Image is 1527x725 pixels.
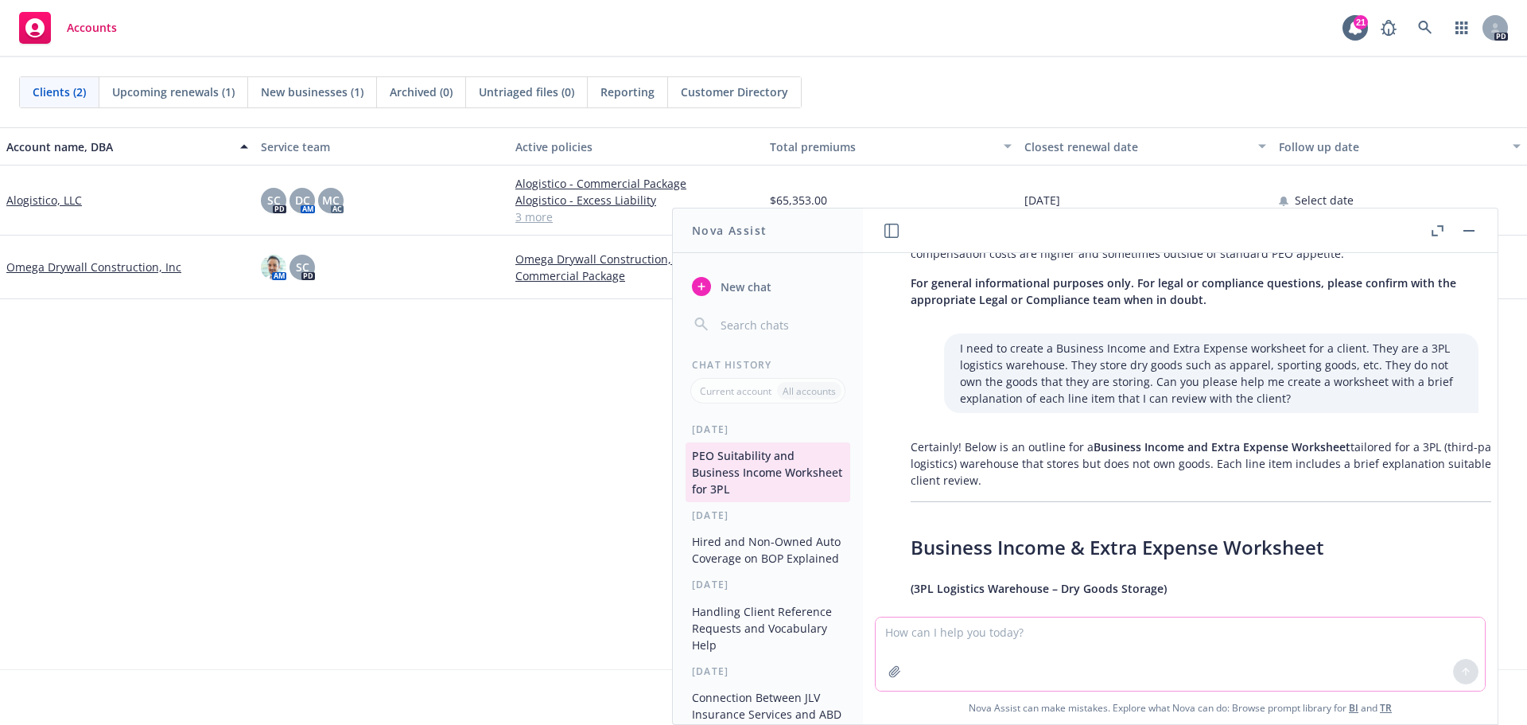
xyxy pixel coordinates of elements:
[33,84,86,100] span: Clients (2)
[911,534,1510,561] h3: Business Income & Extra Expense Worksheet
[322,192,340,209] span: MC
[673,358,863,372] div: Chat History
[112,84,235,100] span: Upcoming renewals (1)
[717,279,771,295] span: New chat
[1018,127,1272,166] button: Closest renewal date
[254,127,509,166] button: Service team
[692,222,767,239] h1: Nova Assist
[600,84,655,100] span: Reporting
[1272,127,1527,166] button: Follow up date
[6,138,231,155] div: Account name, DBA
[686,528,850,571] button: Hired and Non-Owned Auto Coverage on BOP Explained
[1024,138,1249,155] div: Closest renewal date
[6,192,82,209] a: Alogistico, LLC
[911,275,1456,307] span: For general informational purposes only. For legal or compliance questions, please confirm with t...
[515,138,757,155] div: Active policies
[911,581,1167,596] span: (3PL Logistics Warehouse – Dry Goods Storage)
[681,84,788,100] span: Customer Directory
[763,127,1018,166] button: Total premiums
[1409,12,1441,44] a: Search
[515,192,757,209] a: Alogistico - Excess Liability
[911,439,1510,489] p: Certainly! Below is an outline for a tailored for a 3PL (third-party logistics) warehouse that st...
[960,340,1463,407] p: I need to create a Business Income and Extra Expense worksheet for a client. They are a 3PL logis...
[686,442,850,502] button: PEO Suitability and Business Income Worksheet for 3PL
[1094,439,1350,454] span: Business Income and Extra Expense Worksheet
[686,272,850,301] button: New chat
[686,598,850,658] button: Handling Client Reference Requests and Vocabulary Help
[515,251,757,284] a: Omega Drywall Construction, Inc - Commercial Package
[295,192,310,209] span: DC
[770,192,827,209] span: $65,353.00
[267,192,281,209] span: SC
[717,314,844,336] input: Search chats
[261,138,503,155] div: Service team
[6,259,181,275] a: Omega Drywall Construction, Inc
[1349,701,1358,715] a: BI
[509,127,763,166] button: Active policies
[783,384,836,398] p: All accounts
[1354,15,1368,29] div: 21
[296,259,309,275] span: SC
[1024,192,1060,209] span: [DATE]
[1380,701,1392,715] a: TR
[261,255,286,280] img: photo
[390,84,453,100] span: Archived (0)
[700,384,771,398] p: Current account
[673,509,863,522] div: [DATE]
[67,21,117,34] span: Accounts
[1446,12,1478,44] a: Switch app
[1279,138,1503,155] div: Follow up date
[673,423,863,436] div: [DATE]
[673,578,863,591] div: [DATE]
[770,138,994,155] div: Total premiums
[515,175,757,192] a: Alogistico - Commercial Package
[673,665,863,678] div: [DATE]
[1373,12,1405,44] a: Report a Bug
[515,209,757,225] a: 3 more
[479,84,574,100] span: Untriaged files (0)
[969,692,1392,724] span: Nova Assist can make mistakes. Explore what Nova can do: Browse prompt library for and
[261,84,363,100] span: New businesses (1)
[1295,192,1354,209] span: Select date
[13,6,123,50] a: Accounts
